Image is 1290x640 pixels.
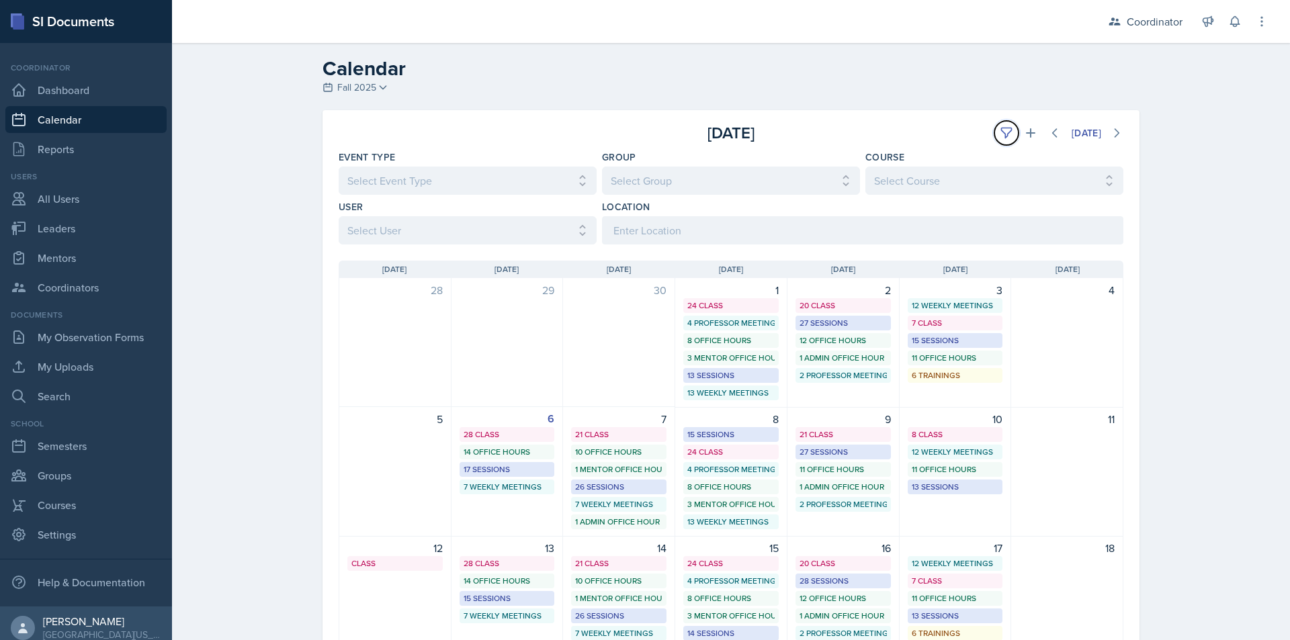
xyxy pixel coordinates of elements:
div: 7 Weekly Meetings [464,481,551,493]
div: 8 Office Hours [687,334,775,347]
div: 30 [571,282,666,298]
span: [DATE] [719,263,743,275]
div: 7 Weekly Meetings [575,627,662,639]
div: 17 [908,540,1003,556]
div: 13 Weekly Meetings [687,387,775,399]
div: 18 [1019,540,1115,556]
div: 28 Class [464,557,551,569]
div: 2 Professor Meetings [800,369,887,381]
div: 27 Sessions [800,446,887,458]
input: Enter Location [602,216,1123,244]
div: 9 [795,411,891,427]
a: Search [5,383,167,410]
div: 1 Admin Office Hour [800,610,887,622]
a: Coordinators [5,274,167,301]
div: [PERSON_NAME] [43,614,161,628]
div: 2 Professor Meetings [800,498,887,510]
span: [DATE] [494,263,519,275]
label: Event Type [339,150,396,164]
div: Users [5,171,167,183]
a: Reports [5,136,167,163]
div: 14 Office Hours [464,575,551,587]
label: Group [602,150,636,164]
div: Coordinator [5,62,167,74]
div: 12 [347,540,443,556]
div: 7 Class [912,317,999,329]
a: My Observation Forms [5,324,167,351]
div: 24 Class [687,300,775,312]
a: All Users [5,185,167,212]
div: 21 Class [800,428,887,441]
div: 3 Mentor Office Hours [687,352,775,364]
div: Documents [5,309,167,321]
div: 3 Mentor Office Hours [687,610,775,622]
span: [DATE] [1056,263,1080,275]
div: 8 Office Hours [687,481,775,493]
div: 7 Class [912,575,999,587]
div: 7 Weekly Meetings [575,498,662,510]
div: Help & Documentation [5,569,167,596]
div: 11 Office Hours [912,463,999,475]
div: 15 Sessions [687,428,775,441]
div: 11 Office Hours [800,463,887,475]
a: Leaders [5,215,167,242]
div: 8 Office Hours [687,592,775,604]
a: My Uploads [5,353,167,380]
div: 13 Sessions [687,369,775,381]
div: 4 Professor Meetings [687,317,775,329]
div: 16 [795,540,891,556]
div: 28 [347,282,443,298]
div: 13 Sessions [912,481,999,493]
label: Course [865,150,904,164]
div: 28 Class [464,428,551,441]
a: Mentors [5,244,167,271]
span: [DATE] [831,263,855,275]
div: 1 Admin Office Hour [800,481,887,493]
label: Location [602,200,650,214]
div: 17 Sessions [464,463,551,475]
div: 6 [460,411,555,427]
div: 20 Class [800,557,887,569]
div: 1 Admin Office Hour [800,352,887,364]
div: 12 Office Hours [800,592,887,604]
div: 5 [347,411,443,427]
div: 2 Professor Meetings [800,627,887,639]
span: [DATE] [943,263,967,275]
a: Semesters [5,432,167,459]
span: [DATE] [607,263,631,275]
button: [DATE] [1063,122,1110,144]
div: 7 [571,411,666,427]
div: 13 Sessions [912,610,999,622]
a: Settings [5,521,167,548]
div: 14 [571,540,666,556]
div: 21 Class [575,428,662,441]
div: [DATE] [1072,128,1101,138]
div: 3 Mentor Office Hours [687,498,775,510]
div: 10 [908,411,1003,427]
div: 21 Class [575,557,662,569]
div: 26 Sessions [575,481,662,493]
div: 1 Admin Office Hour [575,516,662,528]
div: 10 Office Hours [575,575,662,587]
div: 7 Weekly Meetings [464,610,551,622]
div: 10 Office Hours [575,446,662,458]
div: 13 [460,540,555,556]
div: 6 Trainings [912,627,999,639]
div: 14 Sessions [687,627,775,639]
div: 6 Trainings [912,369,999,381]
a: Groups [5,462,167,489]
div: 24 Class [687,446,775,458]
span: [DATE] [382,263,406,275]
div: Class [351,557,439,569]
div: 8 Class [912,428,999,441]
div: 12 Weekly Meetings [912,300,999,312]
div: 1 Mentor Office Hour [575,592,662,604]
div: 1 [683,282,779,298]
div: 3 [908,282,1003,298]
div: 12 Office Hours [800,334,887,347]
div: 15 Sessions [464,592,551,604]
h2: Calendar [322,56,1139,81]
div: 26 Sessions [575,610,662,622]
div: 20 Class [800,300,887,312]
div: 12 Weekly Meetings [912,446,999,458]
